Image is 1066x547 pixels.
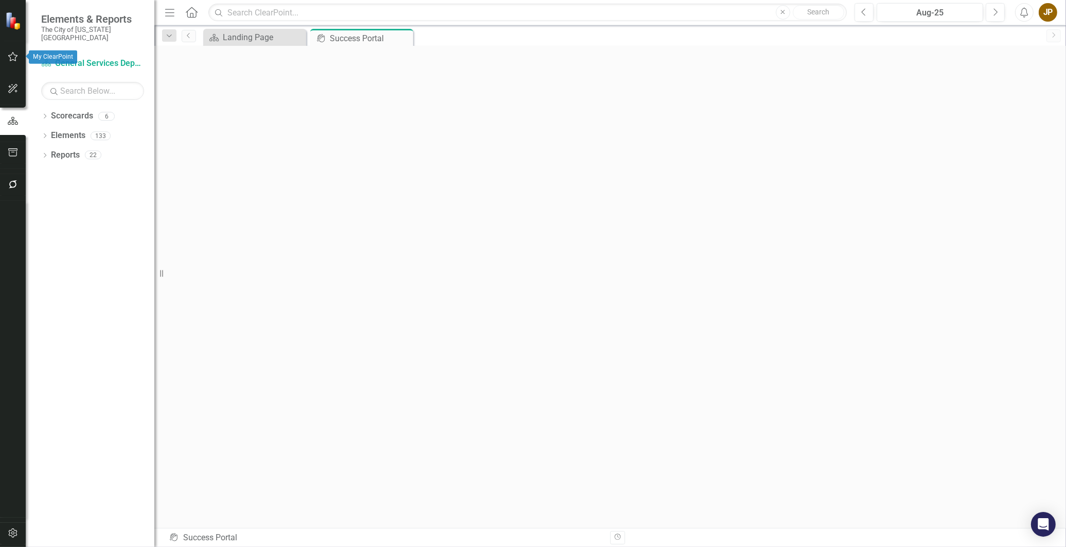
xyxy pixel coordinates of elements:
div: My ClearPoint [29,50,77,64]
span: Search [807,8,829,16]
a: Landing Page [206,31,304,44]
div: 22 [85,151,101,160]
iframe: Success Portal [154,46,1066,528]
a: Elements [51,130,85,142]
div: Success Portal [330,32,411,45]
input: Search ClearPoint... [208,4,847,22]
div: Landing Page [223,31,304,44]
small: The City of [US_STATE][GEOGRAPHIC_DATA] [41,25,144,42]
div: Success Portal [169,532,602,544]
a: General Services Department Strategic Plan [DATE]-[DATE] [41,58,144,70]
div: Aug-25 [880,7,980,19]
div: 133 [91,131,111,140]
button: Aug-25 [877,3,983,22]
button: JP [1039,3,1057,22]
a: Reports [51,149,80,161]
span: Elements & Reports [41,13,144,25]
div: Open Intercom Messenger [1031,512,1056,537]
a: Scorecards [51,110,93,122]
input: Search Below... [41,82,144,100]
button: Search [793,5,844,20]
div: 6 [98,112,115,121]
img: ClearPoint Strategy [5,11,23,29]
